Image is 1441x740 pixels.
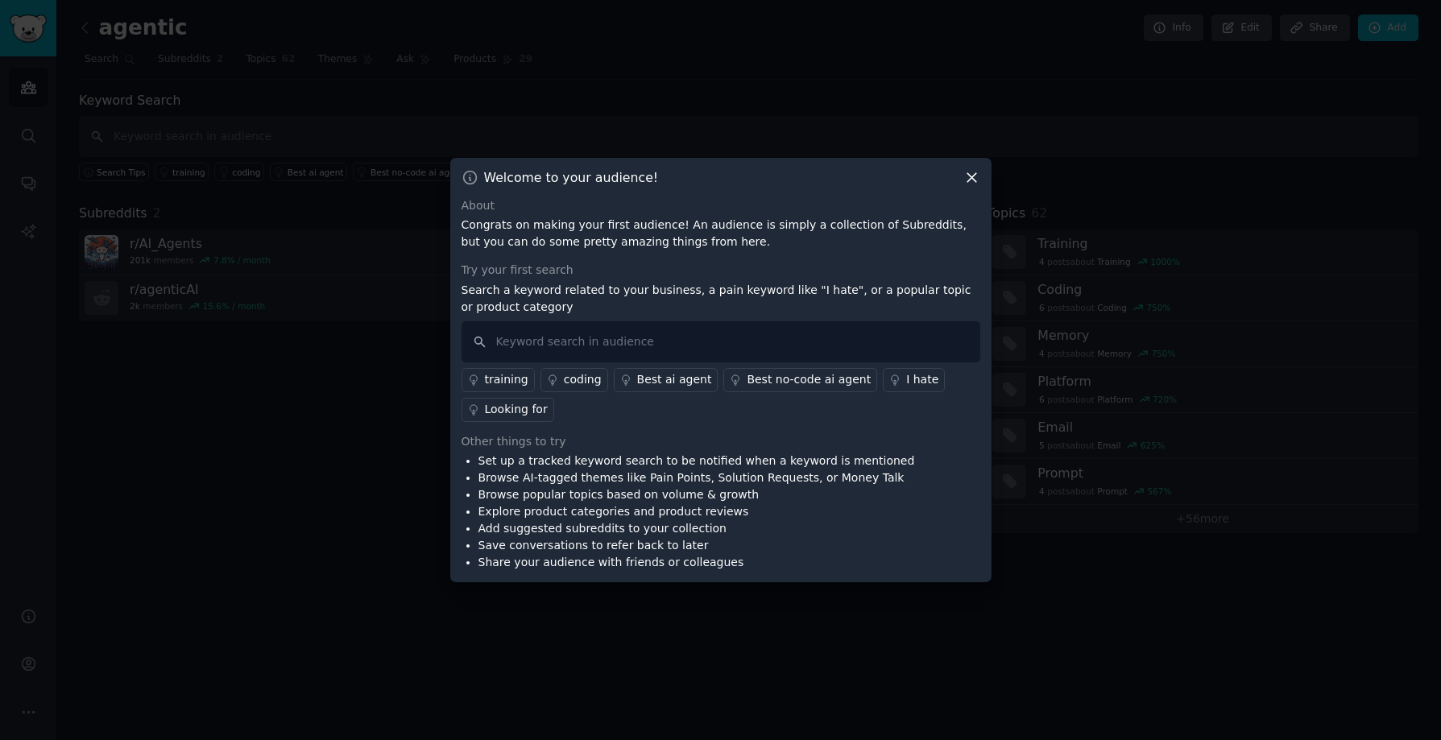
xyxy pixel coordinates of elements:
div: Best ai agent [637,371,712,388]
p: Congrats on making your first audience! An audience is simply a collection of Subreddits, but you... [462,217,980,250]
a: Looking for [462,398,554,422]
div: Looking for [485,401,548,418]
div: Try your first search [462,262,980,279]
li: Browse popular topics based on volume & growth [478,486,915,503]
input: Keyword search in audience [462,321,980,362]
a: training [462,368,535,392]
p: Search a keyword related to your business, a pain keyword like "I hate", or a popular topic or pr... [462,282,980,316]
li: Explore product categories and product reviews [478,503,915,520]
a: Best ai agent [614,368,718,392]
div: coding [564,371,602,388]
div: I hate [906,371,938,388]
li: Set up a tracked keyword search to be notified when a keyword is mentioned [478,453,915,469]
div: Other things to try [462,433,980,450]
a: I hate [883,368,945,392]
li: Add suggested subreddits to your collection [478,520,915,537]
a: coding [540,368,608,392]
li: Save conversations to refer back to later [478,537,915,554]
div: About [462,197,980,214]
h3: Welcome to your audience! [484,169,659,186]
div: training [485,371,528,388]
div: Best no-code ai agent [747,371,871,388]
a: Best no-code ai agent [723,368,877,392]
li: Share your audience with friends or colleagues [478,554,915,571]
li: Browse AI-tagged themes like Pain Points, Solution Requests, or Money Talk [478,469,915,486]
